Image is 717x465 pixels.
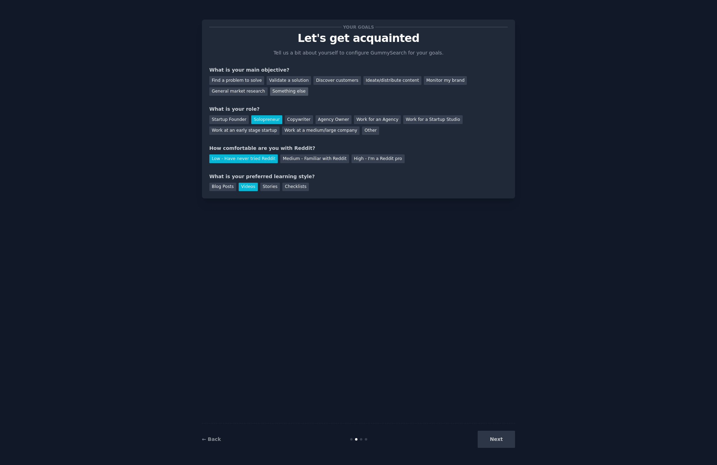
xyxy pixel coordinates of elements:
[270,49,447,57] p: Tell us a bit about yourself to configure GummySearch for your goals.
[209,115,249,124] div: Startup Founder
[424,76,467,85] div: Monitor my brand
[209,154,278,163] div: Low - Have never tried Reddit
[316,115,352,124] div: Agency Owner
[354,115,401,124] div: Work for an Agency
[270,87,308,96] div: Something else
[251,115,282,124] div: Solopreneur
[403,115,462,124] div: Work for a Startup Studio
[209,183,236,191] div: Blog Posts
[260,183,280,191] div: Stories
[352,154,405,163] div: High - I'm a Reddit pro
[209,32,508,44] p: Let's get acquainted
[209,76,264,85] div: Find a problem to solve
[282,126,360,135] div: Work at a medium/large company
[209,87,268,96] div: General market research
[209,66,508,74] div: What is your main objective?
[209,106,508,113] div: What is your role?
[362,126,379,135] div: Other
[267,76,311,85] div: Validate a solution
[209,126,280,135] div: Work at an early stage startup
[239,183,258,191] div: Videos
[209,145,508,152] div: How comfortable are you with Reddit?
[209,173,508,180] div: What is your preferred learning style?
[285,115,313,124] div: Copywriter
[282,183,309,191] div: Checklists
[202,436,221,442] a: ← Back
[313,76,361,85] div: Discover customers
[363,76,421,85] div: Ideate/distribute content
[342,23,375,31] span: Your goals
[280,154,349,163] div: Medium - Familiar with Reddit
